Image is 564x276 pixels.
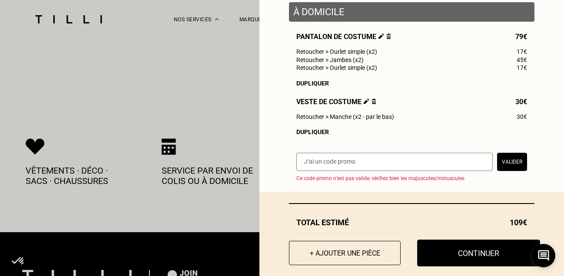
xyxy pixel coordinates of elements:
span: 17€ [517,48,527,55]
span: 109€ [510,218,527,227]
button: Continuer [417,240,540,266]
span: Pantalon de costume [296,33,391,41]
span: Retoucher > Ourlet simple (x2) [296,64,377,71]
button: Valider [497,153,527,171]
img: Éditer [364,99,369,104]
img: Supprimer [372,99,376,104]
img: Éditer [378,33,384,39]
span: 17€ [517,64,527,71]
p: À domicile [293,7,530,17]
span: 45€ [517,56,527,63]
span: Retoucher > Jambes (x2) [296,56,364,63]
span: 79€ [515,33,527,41]
button: + Ajouter une pièce [289,241,401,265]
input: J‘ai un code promo [296,153,493,171]
p: Ce code promo n’est pas valide, vérifiez bien les majuscules/minuscules [296,175,534,181]
div: Dupliquer [296,80,527,87]
span: Retoucher > Manche (x2 - par le bas) [296,113,394,120]
span: 30€ [517,113,527,120]
div: Total estimé [289,218,534,227]
div: Dupliquer [296,128,527,135]
span: Retoucher > Ourlet simple (x2) [296,48,377,55]
span: 30€ [515,98,527,106]
img: Supprimer [386,33,391,39]
span: Veste de costume [296,98,376,106]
